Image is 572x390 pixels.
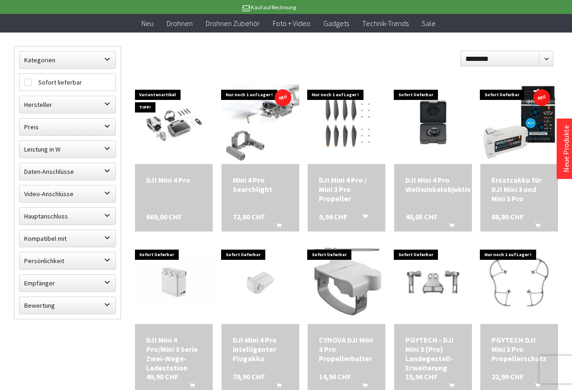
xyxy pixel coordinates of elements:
a: Neue Produkte [561,125,571,172]
div: DJI Mini 4 Pro [146,175,202,185]
label: Leistung in W [20,141,115,158]
img: PGYTECH - DJI Mini 3 (Pro) Landegestell-Erweiterung [394,243,472,321]
img: DJI Mini 4 Pro Weitwinkelobjektiv [394,92,472,154]
label: Kompatibel mit [20,230,115,247]
a: Neu [135,14,160,33]
label: Daten-Anschlüsse [20,163,115,180]
span: Foto + Video [273,19,310,28]
label: Hauptanschluss [20,208,115,225]
span: 40,05 CHF [405,212,437,221]
span: Drohnen [167,19,193,28]
img: DJI Mini 4 Pro intelligenter Flugakku [222,251,299,313]
div: PGYTECH DJI Mini 3 Pro Propellerschutz [491,335,547,363]
label: Persönlichkeit [20,252,115,269]
span: 49,90 CHF [146,372,178,381]
a: Drohnen Zubehör [199,14,266,33]
button: In den Warenkorb [351,212,373,224]
a: DJI Mini 4 Pro Weitwinkelobjektiv 40,05 CHF In den Warenkorb [405,175,461,194]
label: Empfänger [20,275,115,291]
span: Technik-Trends [362,19,409,28]
label: Preis [20,119,115,135]
div: CYNOVA DJI Mini 3 Pro Propellerhalter [319,335,374,363]
span: 22,99 CHF [491,372,524,381]
img: Ersatzakku für DJI Mini 3 und Mini 3 Pro [480,83,558,162]
a: Sale [415,14,442,33]
img: Mini 4 Pro Searchlight [222,84,299,161]
label: Sofort lieferbar [20,74,115,91]
span: 9,94 CHF [319,212,347,221]
span: 15,96 CHF [405,372,437,381]
div: PGYTECH - DJI Mini 3 (Pro) Landegestell-Erweiterung [405,335,461,372]
label: Kategorien [20,52,115,68]
a: PGYTECH - DJI Mini 3 (Pro) Landegestell-Erweiterung 15,96 CHF In den Warenkorb [405,335,461,372]
span: Drohnen Zubehör [206,19,260,28]
span: 79,90 CHF [233,372,265,381]
img: DJI Mini 4 Pro [135,92,213,154]
a: Drohnen [160,14,199,33]
a: CYNOVA DJI Mini 3 Pro Propellerhalter 14,96 CHF In den Warenkorb [319,335,374,363]
a: Foto + Video [266,14,317,33]
a: DJI Mini 4 Pro intelligenter Flugakku 79,90 CHF In den Warenkorb [233,335,288,363]
div: Ersatzakku für DJI Mini 3 und Mini 3 Pro [491,175,547,203]
img: PGYTECH DJI Mini 3 Pro Propellerschutz [480,243,558,321]
a: PGYTECH DJI Mini 3 Pro Propellerschutz 22,99 CHF In den Warenkorb [491,335,547,363]
img: DJI Mini 4 Pro / Mini 3 Pro Propeller [308,92,385,154]
a: Gadgets [317,14,356,33]
a: DJI Mini 4 Pro 669,00 CHF [146,175,202,185]
span: Gadgets [323,19,349,28]
label: Bewertung [20,297,115,314]
div: DJI Mini 4 Pro / Mini 3 Pro Propeller [319,175,374,203]
a: DJI Mini 4 Pro / Mini 3 Pro Propeller 9,94 CHF In den Warenkorb [319,175,374,203]
span: 88,80 CHF [491,212,524,221]
span: 14,96 CHF [319,372,351,381]
label: Video-Anschlüsse [20,185,115,202]
button: In den Warenkorb [524,221,546,233]
img: DJI Mini 4 Pro/Mini 3 Serie Zwei-Wege-Ladestation [135,256,213,308]
a: Ersatzakku für DJI Mini 3 und Mini 3 Pro 88,80 CHF In den Warenkorb [491,175,547,203]
button: In den Warenkorb [265,221,287,233]
span: 669,00 CHF [146,212,182,221]
div: DJI Mini 4 Pro Weitwinkelobjektiv [405,175,461,194]
div: DJI Mini 4 Pro/Mini 3 Serie Zwei-Wege-Ladestation [146,335,202,372]
button: In den Warenkorb [437,221,460,233]
span: Neu [141,19,154,28]
span: 72,80 CHF [233,212,265,221]
label: Hersteller [20,96,115,113]
img: CYNOVA DJI Mini 3 Pro Propellerhalter [308,243,385,321]
a: Technik-Trends [356,14,415,33]
a: DJI Mini 4 Pro/Mini 3 Serie Zwei-Wege-Ladestation 49,90 CHF In den Warenkorb [146,335,202,372]
a: Mini 4 Pro Searchlight 72,80 CHF In den Warenkorb [233,175,288,194]
div: DJI Mini 4 Pro intelligenter Flugakku [233,335,288,363]
span: Sale [422,19,436,28]
div: Mini 4 Pro Searchlight [233,175,288,194]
